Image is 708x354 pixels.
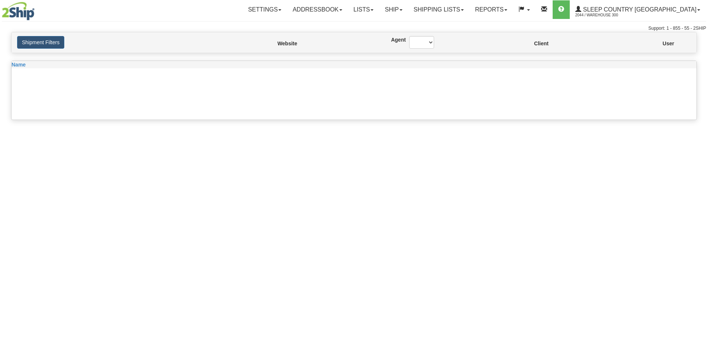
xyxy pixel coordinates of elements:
[379,0,408,19] a: Ship
[17,36,64,49] button: Shipment Filters
[469,0,513,19] a: Reports
[391,36,398,43] label: Agent
[575,12,631,19] span: 2044 / Warehouse 300
[408,0,469,19] a: Shipping lists
[534,40,535,47] label: Client
[581,6,696,13] span: Sleep Country [GEOGRAPHIC_DATA]
[287,0,348,19] a: Addressbook
[277,40,280,47] label: Website
[12,62,26,68] span: Name
[242,0,287,19] a: Settings
[570,0,706,19] a: Sleep Country [GEOGRAPHIC_DATA] 2044 / Warehouse 300
[2,2,35,20] img: logo2044.jpg
[348,0,379,19] a: Lists
[2,25,706,32] div: Support: 1 - 855 - 55 - 2SHIP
